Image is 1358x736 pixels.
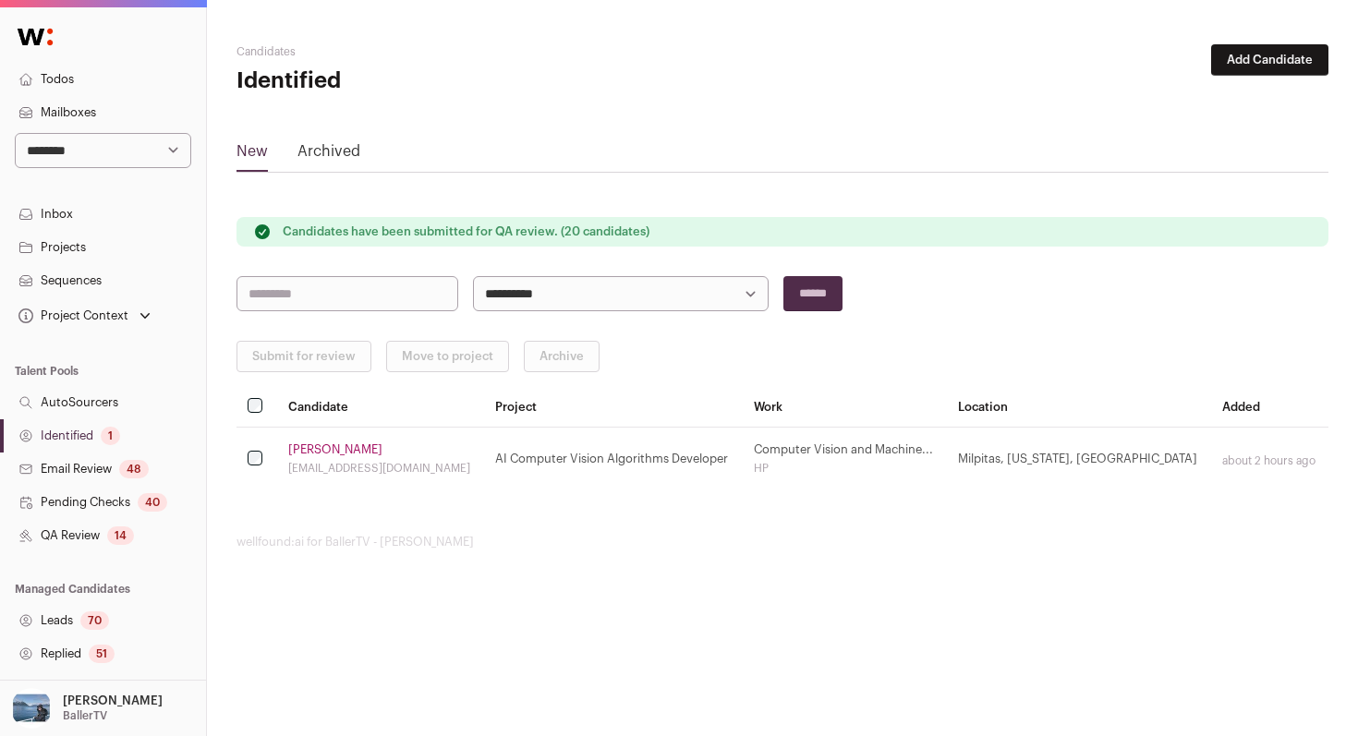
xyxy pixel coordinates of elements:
[484,387,743,428] th: Project
[63,708,107,723] p: BallerTV
[7,18,63,55] img: Wellfound
[63,694,163,708] p: [PERSON_NAME]
[89,645,115,663] div: 51
[277,387,484,428] th: Candidate
[288,442,382,457] a: [PERSON_NAME]
[7,688,166,729] button: Open dropdown
[15,303,154,329] button: Open dropdown
[743,387,947,428] th: Work
[236,535,1328,549] footer: wellfound:ai for BallerTV - [PERSON_NAME]
[297,140,360,170] a: Archived
[107,526,134,545] div: 14
[743,428,947,491] td: Computer Vision and Machine...
[283,224,649,239] p: Candidates have been submitted for QA review. (20 candidates)
[80,611,109,630] div: 70
[101,427,120,445] div: 1
[236,66,600,96] h1: Identified
[947,387,1212,428] th: Location
[236,44,600,59] h2: Candidates
[236,140,268,170] a: New
[484,428,743,491] td: AI Computer Vision Algorithms Developer
[138,493,167,512] div: 40
[947,428,1212,491] td: Milpitas, [US_STATE], [GEOGRAPHIC_DATA]
[1211,387,1328,428] th: Added
[754,461,936,476] div: HP
[119,460,149,478] div: 48
[15,308,128,323] div: Project Context
[11,688,52,729] img: 17109629-medium_jpg
[1222,453,1317,468] div: about 2 hours ago
[288,461,473,476] div: [EMAIL_ADDRESS][DOMAIN_NAME]
[1211,44,1328,76] button: Add Candidate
